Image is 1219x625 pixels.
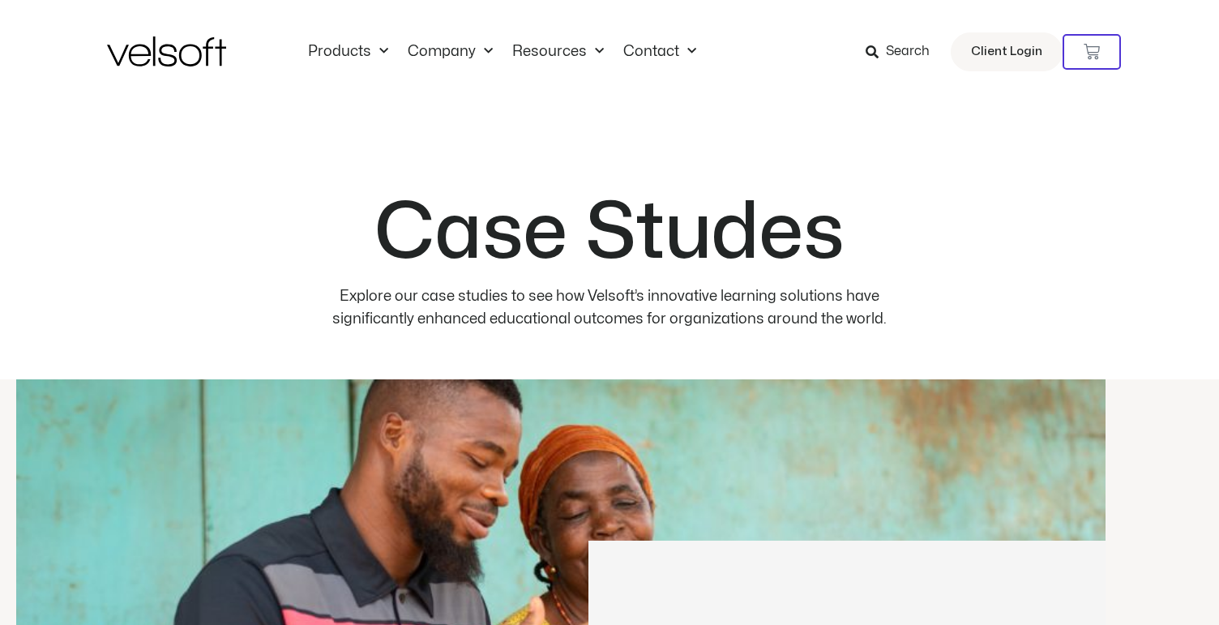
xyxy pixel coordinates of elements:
[326,285,893,331] p: Explore our case studies to see how Velsoft’s innovative learning solutions have significantly en...
[951,32,1063,71] a: Client Login
[107,36,226,66] img: Velsoft Training Materials
[614,43,706,61] a: ContactMenu Toggle
[298,43,706,61] nav: Menu
[866,38,941,66] a: Search
[886,41,930,62] span: Search
[971,41,1042,62] span: Client Login
[374,195,845,272] h1: Case Studes
[298,43,398,61] a: ProductsMenu Toggle
[503,43,614,61] a: ResourcesMenu Toggle
[398,43,503,61] a: CompanyMenu Toggle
